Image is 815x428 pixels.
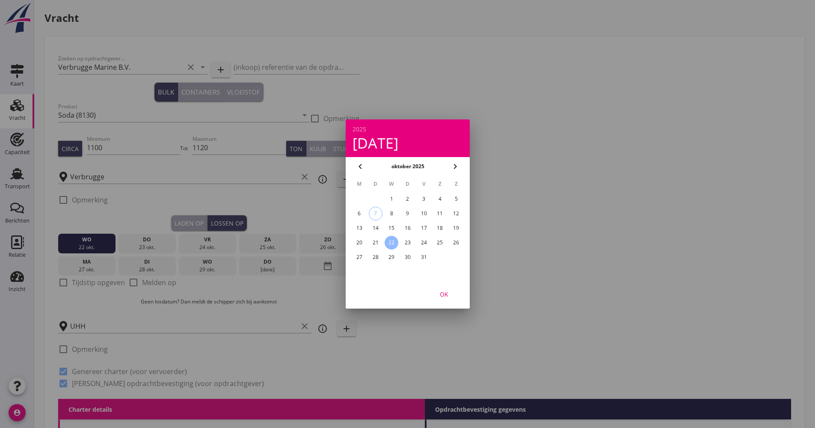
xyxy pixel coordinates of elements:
button: 30 [400,250,414,264]
div: 2025 [353,126,463,132]
button: 11 [433,207,447,220]
div: 7 [369,207,382,220]
th: M [352,177,367,191]
button: 31 [417,250,430,264]
i: chevron_right [450,161,460,172]
button: 27 [352,250,366,264]
button: 19 [449,221,463,235]
button: 21 [368,236,382,250]
th: D [400,177,415,191]
button: 18 [433,221,447,235]
button: 15 [385,221,398,235]
th: W [384,177,399,191]
i: chevron_left [355,161,365,172]
th: D [367,177,383,191]
button: 10 [417,207,430,220]
button: 2 [400,192,414,206]
button: 20 [352,236,366,250]
button: 16 [400,221,414,235]
button: 5 [449,192,463,206]
button: 25 [433,236,447,250]
button: 6 [352,207,366,220]
button: 26 [449,236,463,250]
button: 24 [417,236,430,250]
button: 9 [400,207,414,220]
button: 23 [400,236,414,250]
button: 14 [368,221,382,235]
button: 29 [385,250,398,264]
button: 17 [417,221,430,235]
div: [DATE] [353,136,463,150]
button: OK [425,286,463,302]
button: 1 [385,192,398,206]
button: 13 [352,221,366,235]
button: 28 [368,250,382,264]
button: 22 [385,236,398,250]
th: Z [432,177,448,191]
button: 4 [433,192,447,206]
th: V [416,177,431,191]
div: OK [432,290,456,299]
button: 8 [385,207,398,220]
button: 12 [449,207,463,220]
button: 3 [417,192,430,206]
button: 7 [368,207,382,220]
button: oktober 2025 [388,160,427,173]
th: Z [448,177,464,191]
